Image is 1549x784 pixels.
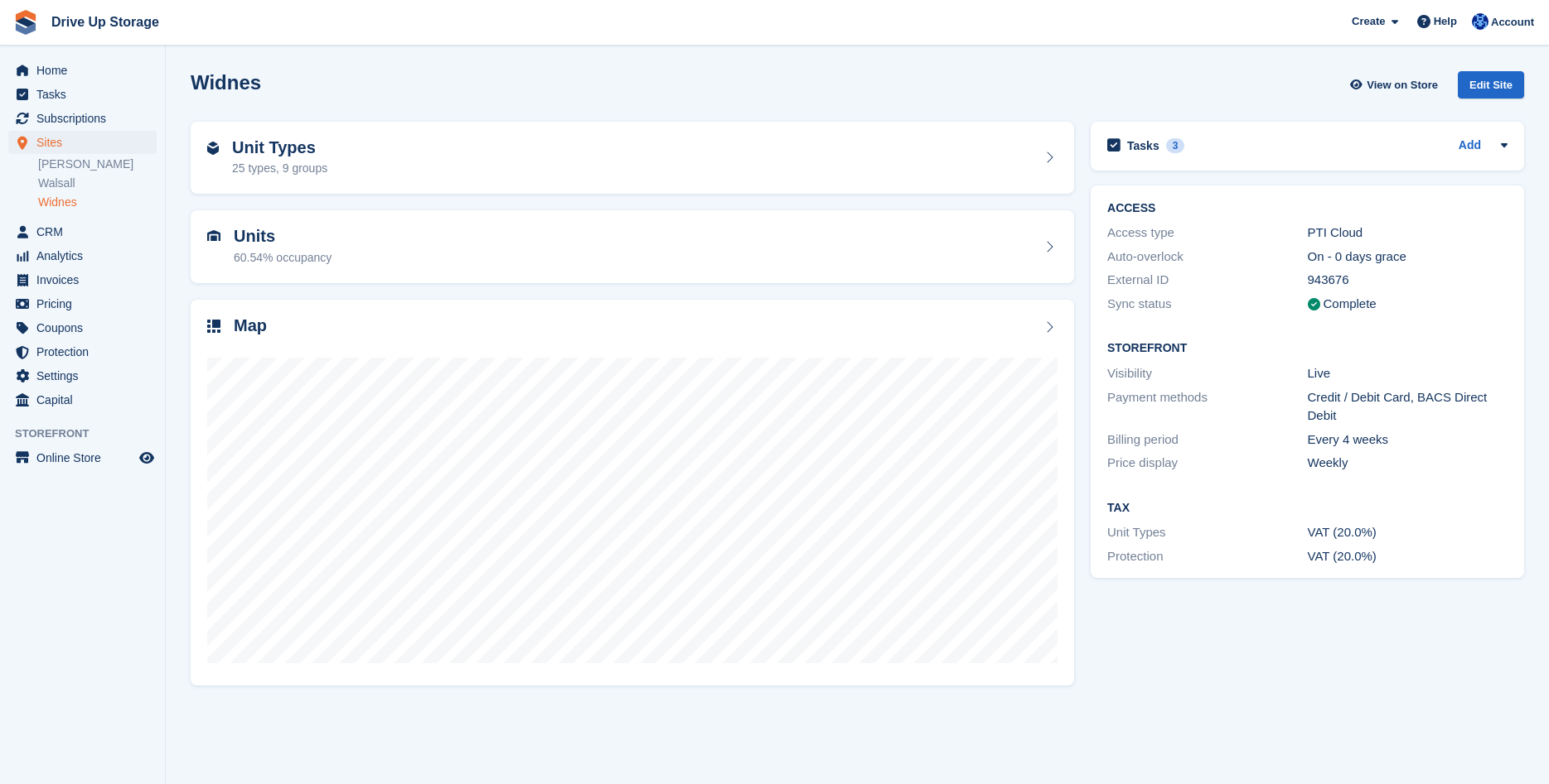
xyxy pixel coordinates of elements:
a: menu [8,292,157,315]
a: menu [8,446,157,469]
img: unit-type-icn-2b2737a686de81e16bb02015468b77c625bbabd49415b5ef34ead5e3b44a266d.svg [207,142,219,155]
span: CRM [36,220,136,243]
a: Add [1459,137,1481,156]
h2: Tasks [1127,138,1159,153]
a: menu [8,340,157,363]
div: Live [1308,364,1508,383]
span: Create [1352,13,1385,30]
span: Home [36,59,136,82]
a: Walsall [38,176,157,191]
div: VAT (20.0%) [1308,523,1508,542]
div: Edit Site [1458,71,1524,99]
h2: Widnes [191,71,261,94]
a: Preview store [137,448,157,468]
a: Drive Up Storage [45,8,166,36]
a: menu [8,83,157,106]
a: menu [8,268,157,291]
div: Unit Types [1107,523,1307,542]
div: 3 [1166,138,1185,153]
a: Map [191,300,1074,686]
span: Storefront [15,426,165,442]
a: menu [8,59,157,82]
span: Invoices [36,268,136,291]
h2: Tax [1107,502,1508,515]
h2: Map [234,316,267,335]
div: Sync status [1107,295,1307,314]
div: Visibility [1107,364,1307,383]
span: Settings [36,364,136,387]
div: External ID [1107,271,1307,290]
img: unit-icn-7be61d7bf1b0ce9d3e12c5938cc71ed9869f7b940bace4675aadf7bd6d80202e.svg [207,230,220,242]
div: Price display [1107,454,1307,473]
div: On - 0 days grace [1308,248,1508,267]
img: map-icn-33ee37083ee616e46c38cad1a60f524a97daa1e2b2c8c0bc3eb3415660979fc1.svg [207,320,220,333]
div: PTI Cloud [1308,224,1508,243]
div: Access type [1107,224,1307,243]
a: menu [8,244,157,267]
div: 60.54% occupancy [234,249,332,267]
a: menu [8,107,157,130]
a: menu [8,316,157,339]
a: Unit Types 25 types, 9 groups [191,122,1074,195]
div: Every 4 weeks [1308,430,1508,450]
h2: ACCESS [1107,202,1508,215]
a: menu [8,388,157,411]
h2: Units [234,227,332,246]
span: Analytics [36,244,136,267]
a: [PERSON_NAME] [38,156,157,172]
span: View on Store [1367,77,1438,94]
span: Tasks [36,83,136,106]
span: Protection [36,340,136,363]
a: menu [8,131,157,154]
h2: Storefront [1107,342,1508,355]
span: Pricing [36,292,136,315]
div: Protection [1107,547,1307,566]
span: Account [1491,14,1534,31]
a: menu [8,220,157,243]
div: Billing period [1107,430,1307,450]
div: Payment methods [1107,388,1307,426]
img: Widnes Team [1472,13,1488,30]
a: Edit Site [1458,71,1524,105]
div: Weekly [1308,454,1508,473]
div: VAT (20.0%) [1308,547,1508,566]
div: 25 types, 9 groups [232,160,327,177]
span: Coupons [36,316,136,339]
div: 943676 [1308,271,1508,290]
div: Complete [1324,295,1377,314]
span: Help [1434,13,1457,30]
img: stora-icon-8386f47178a22dfd0bd8f6a31ec36ba5ce8667c1dd55bd0f319d3a0aa187defe.svg [13,10,38,35]
a: View on Store [1348,71,1445,99]
a: Widnes [38,195,157,210]
a: Units 60.54% occupancy [191,210,1074,283]
span: Capital [36,388,136,411]
div: Credit / Debit Card, BACS Direct Debit [1308,388,1508,426]
h2: Unit Types [232,138,327,157]
div: Auto-overlock [1107,248,1307,267]
span: Online Store [36,446,136,469]
a: menu [8,364,157,387]
span: Subscriptions [36,107,136,130]
span: Sites [36,131,136,154]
